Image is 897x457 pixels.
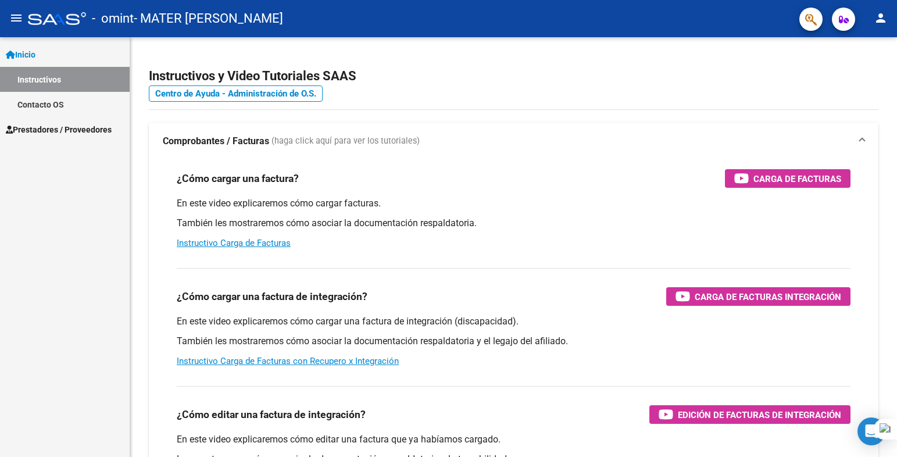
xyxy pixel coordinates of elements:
span: Edición de Facturas de integración [678,408,841,422]
h2: Instructivos y Video Tutoriales SAAS [149,65,878,87]
a: Centro de Ayuda - Administración de O.S. [149,85,323,102]
mat-icon: menu [9,11,23,25]
p: También les mostraremos cómo asociar la documentación respaldatoria y el legajo del afiliado. [177,335,850,348]
span: Carga de Facturas [753,172,841,186]
span: Inicio [6,48,35,61]
span: - omint [92,6,134,31]
button: Carga de Facturas Integración [666,287,850,306]
a: Instructivo Carga de Facturas con Recupero x Integración [177,356,399,366]
span: Carga de Facturas Integración [695,290,841,304]
h3: ¿Cómo editar una factura de integración? [177,406,366,423]
div: Open Intercom Messenger [857,417,885,445]
p: En este video explicaremos cómo cargar una factura de integración (discapacidad). [177,315,850,328]
span: - MATER [PERSON_NAME] [134,6,283,31]
mat-expansion-panel-header: Comprobantes / Facturas (haga click aquí para ver los tutoriales) [149,123,878,160]
span: (haga click aquí para ver los tutoriales) [271,135,420,148]
h3: ¿Cómo cargar una factura? [177,170,299,187]
strong: Comprobantes / Facturas [163,135,269,148]
a: Instructivo Carga de Facturas [177,238,291,248]
p: En este video explicaremos cómo editar una factura que ya habíamos cargado. [177,433,850,446]
p: También les mostraremos cómo asociar la documentación respaldatoria. [177,217,850,230]
button: Carga de Facturas [725,169,850,188]
p: En este video explicaremos cómo cargar facturas. [177,197,850,210]
mat-icon: person [874,11,888,25]
span: Prestadores / Proveedores [6,123,112,136]
h3: ¿Cómo cargar una factura de integración? [177,288,367,305]
button: Edición de Facturas de integración [649,405,850,424]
